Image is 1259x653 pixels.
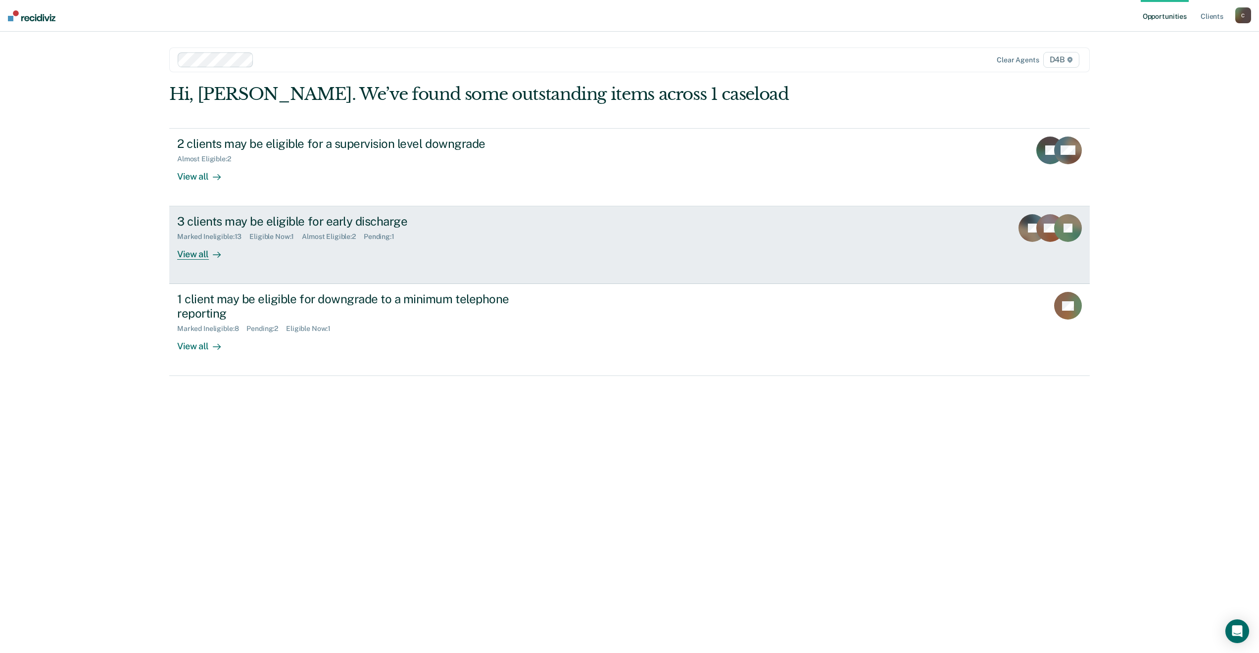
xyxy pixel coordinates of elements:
[177,333,233,352] div: View all
[1225,619,1249,643] div: Open Intercom Messenger
[177,325,246,333] div: Marked Ineligible : 8
[1043,52,1079,68] span: D4B
[177,137,525,151] div: 2 clients may be eligible for a supervision level downgrade
[997,56,1039,64] div: Clear agents
[177,233,249,241] div: Marked Ineligible : 13
[169,284,1090,376] a: 1 client may be eligible for downgrade to a minimum telephone reportingMarked Ineligible:8Pending...
[8,10,55,21] img: Recidiviz
[286,325,339,333] div: Eligible Now : 1
[177,163,233,182] div: View all
[169,128,1090,206] a: 2 clients may be eligible for a supervision level downgradeAlmost Eligible:2View all
[177,292,525,321] div: 1 client may be eligible for downgrade to a minimum telephone reporting
[1235,7,1251,23] button: C
[169,84,906,104] div: Hi, [PERSON_NAME]. We’ve found some outstanding items across 1 caseload
[246,325,286,333] div: Pending : 2
[302,233,364,241] div: Almost Eligible : 2
[177,241,233,260] div: View all
[249,233,302,241] div: Eligible Now : 1
[364,233,402,241] div: Pending : 1
[177,155,239,163] div: Almost Eligible : 2
[177,214,525,229] div: 3 clients may be eligible for early discharge
[169,206,1090,284] a: 3 clients may be eligible for early dischargeMarked Ineligible:13Eligible Now:1Almost Eligible:2P...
